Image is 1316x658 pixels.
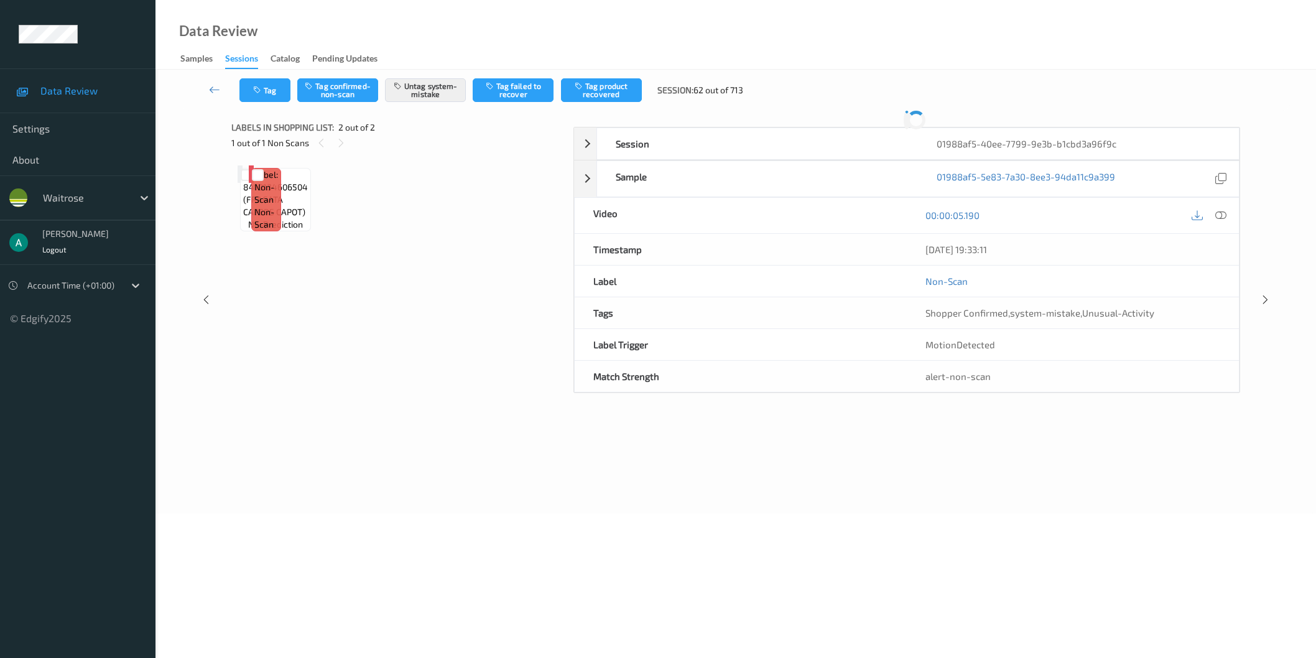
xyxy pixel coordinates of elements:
a: Pending Updates [312,50,390,68]
div: Sessions [225,52,258,69]
div: Session01988af5-40ee-7799-9e3b-b1cbd3a96f9c [574,127,1240,160]
a: 00:00:05.190 [925,209,980,221]
div: Catalog [271,52,300,68]
span: 2 out of 2 [338,121,375,134]
div: Session [597,128,918,159]
a: Samples [180,50,225,68]
div: Match Strength [575,361,907,392]
div: 1 out of 1 Non Scans [231,135,565,151]
div: MotionDetected [907,329,1239,360]
button: Untag system-mistake [385,78,466,102]
span: 62 out of 713 [693,84,743,96]
div: Sample [597,161,918,197]
div: Video [575,198,907,233]
button: Tag [239,78,290,102]
span: non-scan [254,206,278,231]
div: Sample01988af5-5e83-7a30-8ee3-94da11c9a399 [574,160,1240,197]
a: Non-Scan [925,275,968,287]
span: Labels in shopping list: [231,121,334,134]
span: , , [925,307,1154,318]
div: [DATE] 19:33:11 [925,243,1220,256]
button: Tag product recovered [561,78,642,102]
a: Catalog [271,50,312,68]
button: Tag failed to recover [473,78,554,102]
div: Data Review [179,25,257,37]
div: Timestamp [575,234,907,265]
span: Label: Non-Scan [254,169,278,206]
a: Sessions [225,50,271,69]
div: 01988af5-40ee-7799-9e3b-b1cbd3a96f9c [918,128,1239,159]
span: Unusual-Activity [1082,307,1154,318]
div: alert-non-scan [925,370,1220,382]
span: system-mistake [1010,307,1080,318]
button: Tag confirmed-non-scan [297,78,378,102]
a: 01988af5-5e83-7a30-8ee3-94da11c9a399 [937,170,1115,187]
div: Pending Updates [312,52,378,68]
div: Samples [180,52,213,68]
span: Shopper Confirmed [925,307,1008,318]
div: Label [575,266,907,297]
span: Label: 8410134606504 (FRAGATA CAPERS CAPOT) [243,169,308,218]
div: Label Trigger [575,329,907,360]
span: Session: [657,84,693,96]
span: no-prediction [248,218,303,231]
div: Tags [575,297,907,328]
